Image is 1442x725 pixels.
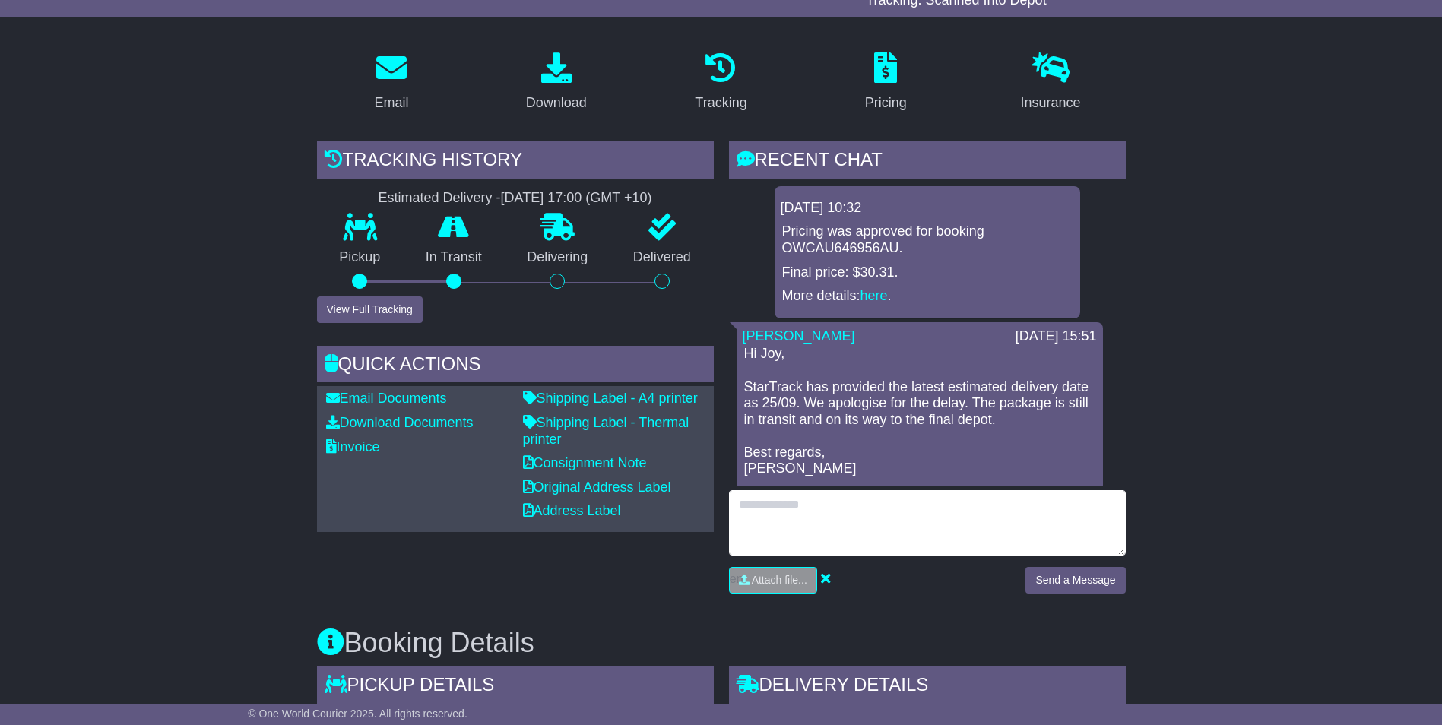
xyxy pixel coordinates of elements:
[1021,93,1081,113] div: Insurance
[729,141,1126,182] div: RECENT CHAT
[781,200,1074,217] div: [DATE] 10:32
[317,141,714,182] div: Tracking history
[782,264,1073,281] p: Final price: $30.31.
[317,249,404,266] p: Pickup
[729,666,1126,708] div: Delivery Details
[1011,47,1091,119] a: Insurance
[374,93,408,113] div: Email
[1025,567,1125,594] button: Send a Message
[743,328,855,344] a: [PERSON_NAME]
[526,93,587,113] div: Download
[744,346,1095,477] p: Hi Joy, StarTrack has provided the latest estimated delivery date as 25/09. We apologise for the ...
[505,249,611,266] p: Delivering
[865,93,907,113] div: Pricing
[501,190,652,207] div: [DATE] 17:00 (GMT +10)
[516,47,597,119] a: Download
[403,249,505,266] p: In Transit
[317,628,1126,658] h3: Booking Details
[317,666,714,708] div: Pickup Details
[523,455,647,470] a: Consignment Note
[326,415,474,430] a: Download Documents
[782,288,1073,305] p: More details: .
[248,708,467,720] span: © One World Courier 2025. All rights reserved.
[1016,328,1097,345] div: [DATE] 15:51
[782,223,1073,256] p: Pricing was approved for booking OWCAU646956AU.
[317,346,714,387] div: Quick Actions
[364,47,418,119] a: Email
[326,439,380,454] a: Invoice
[610,249,714,266] p: Delivered
[326,391,447,406] a: Email Documents
[685,47,756,119] a: Tracking
[523,415,689,447] a: Shipping Label - Thermal printer
[523,503,621,518] a: Address Label
[523,391,698,406] a: Shipping Label - A4 printer
[860,288,888,303] a: here
[317,296,423,323] button: View Full Tracking
[855,47,917,119] a: Pricing
[695,93,746,113] div: Tracking
[523,480,671,495] a: Original Address Label
[317,190,714,207] div: Estimated Delivery -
